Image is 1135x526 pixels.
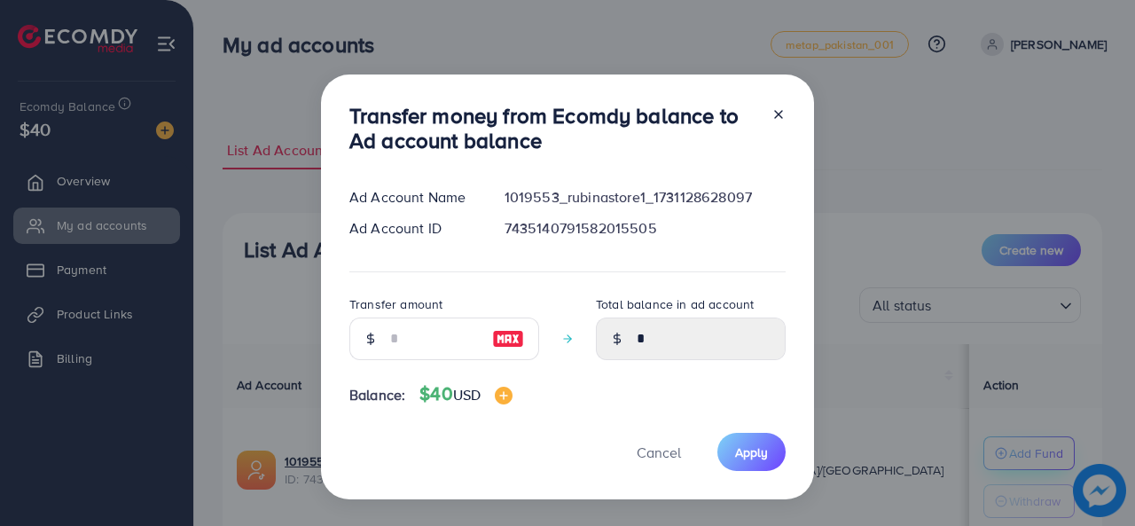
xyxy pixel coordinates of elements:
div: 7435140791582015505 [490,218,800,239]
span: Balance: [349,385,405,405]
span: USD [453,385,481,404]
img: image [492,328,524,349]
span: Cancel [637,443,681,462]
button: Apply [717,433,786,471]
label: Total balance in ad account [596,295,754,313]
div: Ad Account ID [335,218,490,239]
label: Transfer amount [349,295,442,313]
div: 1019553_rubinastore1_1731128628097 [490,187,800,208]
h3: Transfer money from Ecomdy balance to Ad account balance [349,103,757,154]
button: Cancel [614,433,703,471]
div: Ad Account Name [335,187,490,208]
img: image [495,387,513,404]
h4: $40 [419,383,513,405]
span: Apply [735,444,768,461]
